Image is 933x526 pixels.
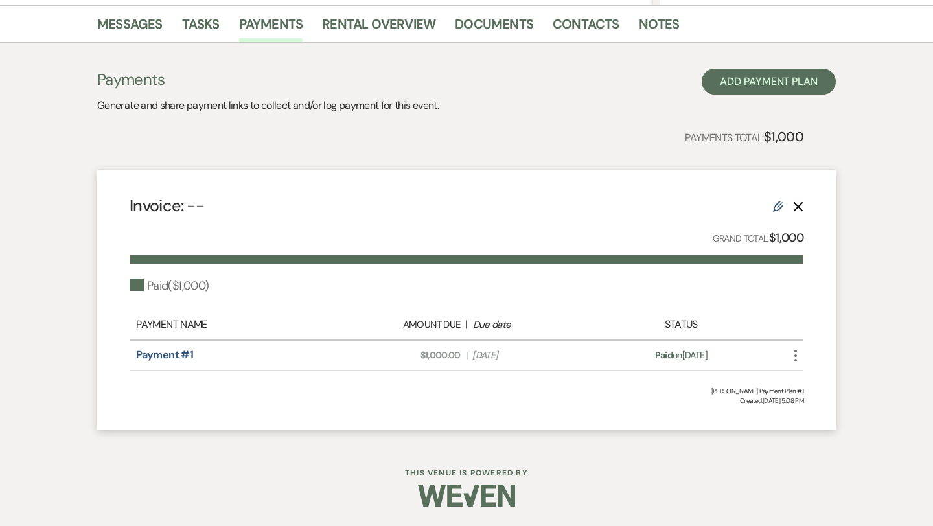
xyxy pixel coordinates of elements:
[599,349,764,362] div: on [DATE]
[466,349,467,362] span: |
[702,69,836,95] button: Add Payment Plan
[553,14,619,42] a: Contacts
[341,349,461,362] span: $1,000.00
[455,14,533,42] a: Documents
[713,229,804,247] p: Grand Total:
[97,69,439,91] h3: Payments
[655,349,673,361] span: Paid
[472,349,592,362] span: [DATE]
[182,14,220,42] a: Tasks
[187,195,204,216] span: --
[764,128,803,145] strong: $1,000
[473,317,592,332] div: Due date
[685,126,803,147] p: Payments Total:
[418,473,515,518] img: Weven Logo
[130,194,204,217] h4: Invoice:
[322,14,435,42] a: Rental Overview
[334,317,599,332] div: |
[97,14,163,42] a: Messages
[130,396,803,406] span: Created: [DATE] 5:08 PM
[599,317,764,332] div: Status
[239,14,303,42] a: Payments
[769,230,803,246] strong: $1,000
[136,348,193,361] a: Payment #1
[130,277,209,295] div: Paid ( $1,000 )
[341,317,460,332] div: Amount Due
[97,97,439,114] p: Generate and share payment links to collect and/or log payment for this event.
[639,14,680,42] a: Notes
[136,317,334,332] div: Payment Name
[130,386,803,396] div: [PERSON_NAME] Payment Plan #1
